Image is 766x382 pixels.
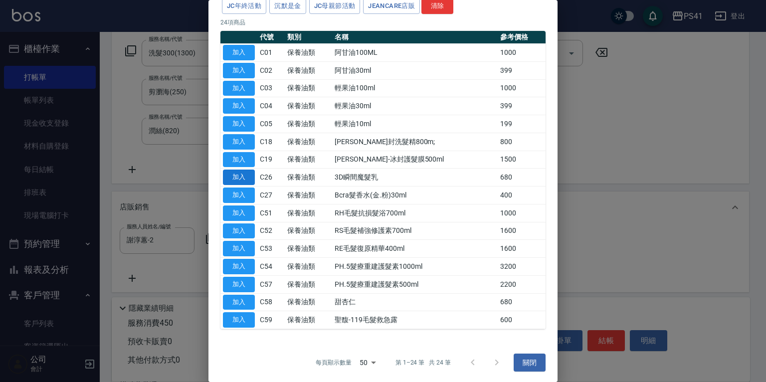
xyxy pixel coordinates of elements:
button: 加入 [223,241,255,256]
td: 800 [498,133,546,151]
button: 加入 [223,259,255,274]
button: 加入 [223,45,255,60]
th: 名稱 [332,31,498,44]
button: 加入 [223,81,255,96]
td: 輕果油10ml [332,115,498,133]
td: 1600 [498,222,546,240]
th: 參考價格 [498,31,546,44]
td: 680 [498,169,546,187]
td: 199 [498,115,546,133]
td: C52 [257,222,285,240]
td: C59 [257,311,285,329]
button: 加入 [223,152,255,168]
td: 保養油類 [285,311,332,329]
td: 保養油類 [285,240,332,258]
td: 保養油類 [285,169,332,187]
td: [PERSON_NAME]封洗髮精800m; [332,133,498,151]
td: 400 [498,187,546,204]
button: 加入 [223,188,255,203]
td: C03 [257,79,285,97]
td: 1600 [498,240,546,258]
td: Bcra髮香水(金.粉)30ml [332,187,498,204]
td: 保養油類 [285,44,332,62]
td: 600 [498,311,546,329]
td: RH毛髮抗損髮浴700ml [332,204,498,222]
td: 保養油類 [285,258,332,276]
td: 1000 [498,44,546,62]
button: 加入 [223,277,255,292]
th: 代號 [257,31,285,44]
td: C02 [257,61,285,79]
td: C58 [257,293,285,311]
td: 680 [498,293,546,311]
td: PH.5髮療重建護髮素1000ml [332,258,498,276]
th: 類別 [285,31,332,44]
td: 阿甘油100ML [332,44,498,62]
td: C01 [257,44,285,62]
button: 加入 [223,295,255,310]
td: 1000 [498,204,546,222]
p: 24 項商品 [220,18,546,27]
td: 2200 [498,275,546,293]
button: 加入 [223,205,255,221]
td: 甜杏仁 [332,293,498,311]
td: PH.5髮療重建護髮素500ml [332,275,498,293]
td: C51 [257,204,285,222]
td: C18 [257,133,285,151]
td: 阿甘油30ml [332,61,498,79]
button: 加入 [223,134,255,150]
td: 1500 [498,151,546,169]
td: RE毛髮復原精華400ml [332,240,498,258]
button: 加入 [223,116,255,132]
td: C57 [257,275,285,293]
td: 保養油類 [285,115,332,133]
td: 輕果油30ml [332,97,498,115]
td: C04 [257,97,285,115]
button: 加入 [223,98,255,114]
td: 保養油類 [285,61,332,79]
button: 關閉 [514,354,546,372]
td: C05 [257,115,285,133]
button: 加入 [223,223,255,239]
td: 保養油類 [285,222,332,240]
td: 保養油類 [285,97,332,115]
td: C19 [257,151,285,169]
td: 聖馥-119毛髮救急露 [332,311,498,329]
td: C53 [257,240,285,258]
button: 加入 [223,63,255,78]
p: 第 1–24 筆 共 24 筆 [395,358,451,367]
td: 保養油類 [285,204,332,222]
td: 保養油類 [285,151,332,169]
td: 保養油類 [285,293,332,311]
button: 加入 [223,170,255,185]
td: 399 [498,61,546,79]
td: 輕果油100ml [332,79,498,97]
td: 保養油類 [285,187,332,204]
td: 399 [498,97,546,115]
td: C26 [257,169,285,187]
td: 保養油類 [285,133,332,151]
p: 每頁顯示數量 [316,358,352,367]
td: 1000 [498,79,546,97]
td: [PERSON_NAME]-冰封護髮膜500ml [332,151,498,169]
td: 保養油類 [285,79,332,97]
button: 加入 [223,312,255,328]
td: 3200 [498,258,546,276]
td: C27 [257,187,285,204]
td: C54 [257,258,285,276]
td: 保養油類 [285,275,332,293]
td: 3D瞬間魔髮乳 [332,169,498,187]
td: RS毛髮補強修護素700ml [332,222,498,240]
div: 50 [356,349,380,376]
